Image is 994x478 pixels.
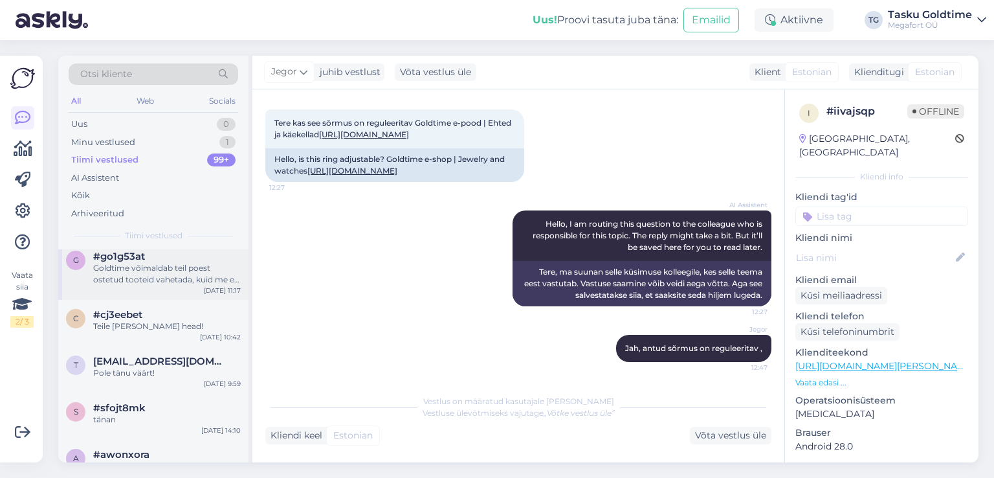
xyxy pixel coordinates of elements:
[625,343,762,353] span: Jah, antud sõrmus on reguleeritav ,
[795,273,968,287] p: Kliendi email
[204,286,241,295] div: [DATE] 11:17
[69,93,83,109] div: All
[795,426,968,440] p: Brauser
[206,93,238,109] div: Socials
[395,63,476,81] div: Võta vestlus üle
[80,67,132,81] span: Otsi kliente
[795,171,968,183] div: Kliendi info
[795,394,968,407] p: Operatsioonisüsteem
[71,136,135,149] div: Minu vestlused
[265,429,322,442] div: Kliendi keel
[755,8,834,32] div: Aktiivne
[93,356,228,367] span: teder.prudence@gmail.com
[74,407,78,416] span: s
[719,324,768,334] span: Jegor
[200,332,241,342] div: [DATE] 10:42
[795,360,974,372] a: [URL][DOMAIN_NAME][PERSON_NAME]
[315,65,381,79] div: juhib vestlust
[795,207,968,226] input: Lisa tag
[319,130,409,139] a: [URL][DOMAIN_NAME]
[795,346,968,359] p: Klienditeekond
[219,136,236,149] div: 1
[71,207,124,220] div: Arhiveeritud
[792,65,832,79] span: Estonian
[533,12,678,28] div: Proovi tasuta juba täna:
[826,104,907,119] div: # iivajsqp
[217,118,236,131] div: 0
[888,10,972,20] div: Tasku Goldtime
[795,407,968,421] p: [MEDICAL_DATA]
[888,20,972,30] div: Megafort OÜ
[544,408,615,418] i: „Võtke vestlus üle”
[907,104,964,119] span: Offline
[808,108,810,118] span: i
[849,65,904,79] div: Klienditugi
[533,14,557,26] b: Uus!
[795,231,968,245] p: Kliendi nimi
[93,262,241,286] div: Goldtime võimaldab teil poest ostetud tooteid vahetada, kuid me ei teosta raha tagastamist. Kui o...
[795,440,968,453] p: Android 28.0
[10,316,34,328] div: 2 / 3
[125,230,182,242] span: Tiimi vestlused
[795,287,887,304] div: Küsi meiliaadressi
[795,310,968,323] p: Kliendi telefon
[201,426,241,435] div: [DATE] 14:10
[865,11,883,29] div: TG
[93,367,241,379] div: Pole tänu väärt!
[71,189,90,202] div: Kõik
[73,313,79,323] span: c
[93,251,145,262] span: #go1g53at
[93,414,241,426] div: tänan
[888,10,986,30] a: Tasku GoldtimeMegafort OÜ
[915,65,955,79] span: Estonian
[423,396,614,406] span: Vestlus on määratud kasutajale [PERSON_NAME]
[795,190,968,204] p: Kliendi tag'id
[719,200,768,210] span: AI Assistent
[93,449,149,461] span: #awonxora
[271,65,297,79] span: Jegor
[795,377,968,389] p: Vaata edasi ...
[93,321,241,332] div: Teile [PERSON_NAME] head!
[93,402,146,414] span: #sfojt8mk
[73,255,79,265] span: g
[73,453,79,463] span: a
[93,309,142,321] span: #cj3eebet
[795,323,900,341] div: Küsi telefoninumbrit
[265,148,524,182] div: Hello, is this ring adjustable? Goldtime e-shop | Jewelry and watches
[719,307,768,317] span: 12:27
[749,65,781,79] div: Klient
[269,183,318,192] span: 12:27
[10,66,35,91] img: Askly Logo
[93,461,241,472] div: Ja ilusat päeva!
[799,132,955,159] div: [GEOGRAPHIC_DATA], [GEOGRAPHIC_DATA]
[74,360,78,370] span: t
[796,251,953,265] input: Lisa nimi
[71,118,87,131] div: Uus
[207,154,236,166] div: 99+
[204,379,241,389] div: [DATE] 9:59
[307,166,397,176] a: [URL][DOMAIN_NAME]
[690,427,771,444] div: Võta vestlus üle
[533,219,764,252] span: Hello, I am routing this question to the colleague who is responsible for this topic. The reply m...
[423,408,615,418] span: Vestluse ülevõtmiseks vajutage
[333,429,373,442] span: Estonian
[134,93,157,109] div: Web
[513,261,771,306] div: Tere, ma suunan selle küsimuse kolleegile, kes selle teema eest vastutab. Vastuse saamine võib ve...
[71,172,119,185] div: AI Assistent
[274,118,513,139] span: Tere kas see sõrmus on reguleeritav Goldtime e-pood | Ehted ja käekellad
[10,269,34,328] div: Vaata siia
[719,363,768,372] span: 12:47
[683,8,739,32] button: Emailid
[71,154,138,166] div: Tiimi vestlused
